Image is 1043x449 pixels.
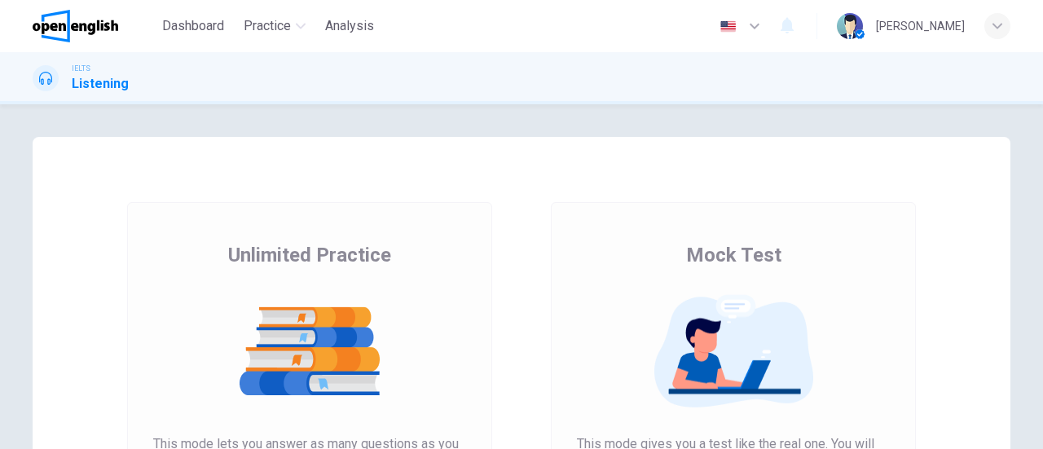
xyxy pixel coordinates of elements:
[162,16,224,36] span: Dashboard
[718,20,738,33] img: en
[156,11,231,41] button: Dashboard
[72,63,90,74] span: IELTS
[33,10,118,42] img: OpenEnglish logo
[319,11,381,41] button: Analysis
[237,11,312,41] button: Practice
[837,13,863,39] img: Profile picture
[244,16,291,36] span: Practice
[228,242,391,268] span: Unlimited Practice
[72,74,129,94] h1: Listening
[686,242,781,268] span: Mock Test
[33,10,156,42] a: OpenEnglish logo
[876,16,965,36] div: [PERSON_NAME]
[325,16,374,36] span: Analysis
